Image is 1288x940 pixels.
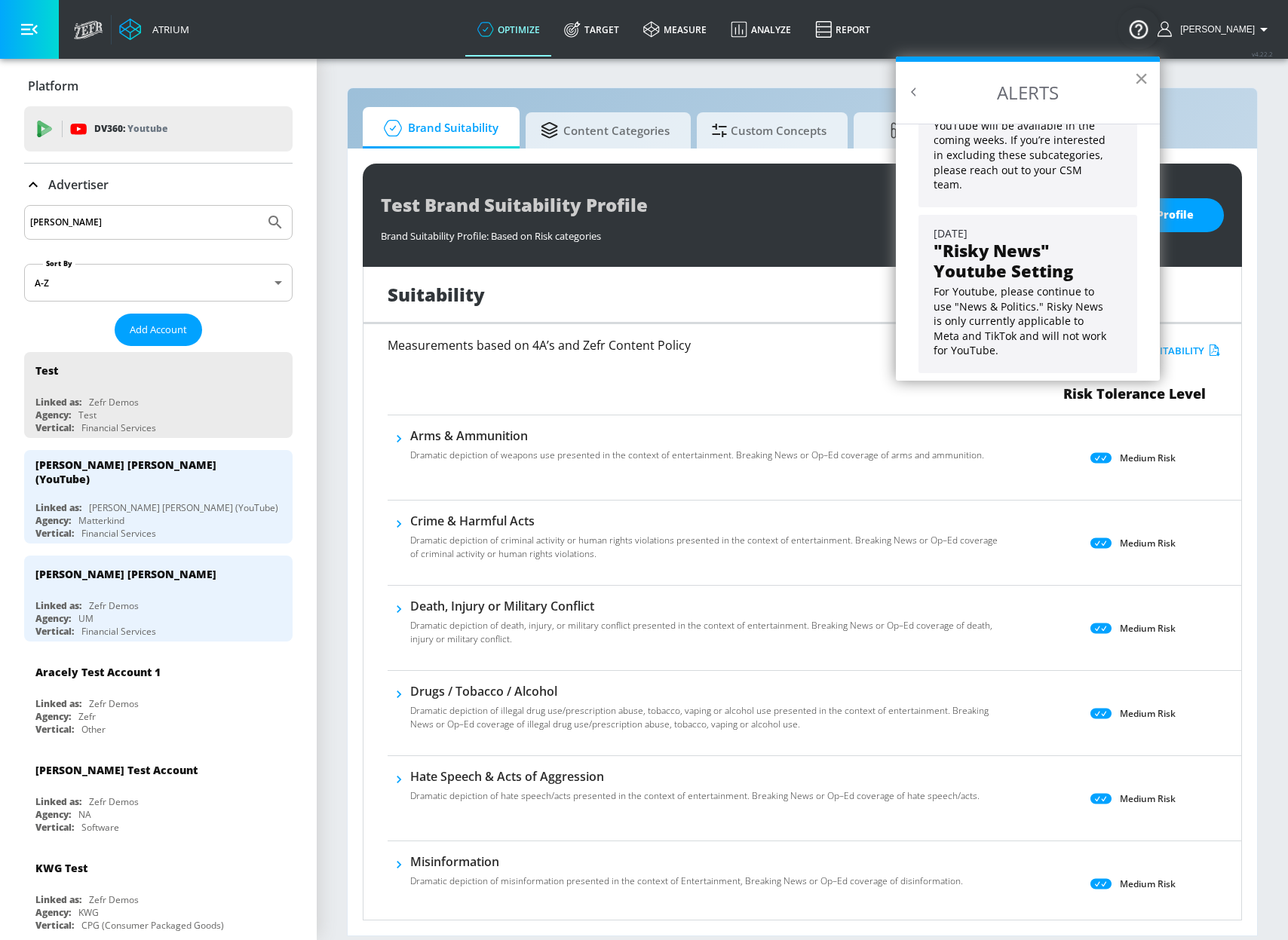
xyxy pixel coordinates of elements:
div: Platform [24,65,293,107]
div: Test [78,409,97,421]
div: TestLinked as:Zefr DemosAgency:TestVertical:Financial Services [24,352,293,438]
p: Dramatic depiction of illegal drug use/prescription abuse, tobacco, vaping or alcohol use present... [410,704,1005,731]
p: Medium Risk [1120,450,1176,466]
p: Platform [28,78,78,94]
div: Vertical: [35,723,74,736]
div: Agency: [35,409,71,421]
h6: Crime & Harmful Acts [410,513,1005,529]
div: [PERSON_NAME] [PERSON_NAME]Linked as:Zefr DemosAgency:UMVertical:Financial Services [24,556,293,641]
div: [DATE] [934,226,1122,241]
div: Financial Services [81,625,156,638]
div: Linked as: [35,697,81,710]
div: Agency: [35,906,71,919]
a: measure [631,2,719,57]
div: Linked as: [35,396,81,409]
a: Report [803,2,882,57]
p: Medium Risk [1120,876,1176,892]
a: Atrium [119,18,189,41]
span: Content Categories [541,112,670,149]
div: Vertical: [35,527,74,540]
p: Medium Risk [1120,620,1176,636]
div: [PERSON_NAME] [PERSON_NAME] (YouTube)Linked as:[PERSON_NAME] [PERSON_NAME] (YouTube)Agency:Matter... [24,450,293,543]
div: CPG (Consumer Packaged Goods) [81,919,224,932]
div: [PERSON_NAME] [PERSON_NAME] (YouTube) [89,501,278,514]
div: Vertical: [35,821,74,834]
p: Advertiser [48,176,109,193]
p: Medium Risk [1120,791,1176,807]
div: [PERSON_NAME] Test Account [35,763,198,777]
div: Vertical: [35,625,74,638]
span: Brand Suitability [378,110,498,146]
span: login as: charles.sun@zefr.com [1174,24,1255,35]
span: Risk Tolerance Level [1063,384,1206,403]
h6: Misinformation [410,853,963,870]
div: Linked as: [35,599,81,612]
div: KWG [78,906,99,919]
div: Aracely Test Account 1Linked as:Zefr DemosAgency:ZefrVertical:Other [24,654,293,739]
span: Add Account [130,321,187,338]
div: [PERSON_NAME] [PERSON_NAME] [35,567,216,581]
div: Zefr Demos [89,795,139,808]
div: [PERSON_NAME] [PERSON_NAME] (YouTube) [35,458,268,486]
p: Dramatic depiction of death, injury, or military conflict presented in the context of entertainme... [410,619,1005,646]
p: For Youtube, please continue to use "News & Politics." Risky News is only currently applicable to... [934,284,1111,358]
h6: Death, Injury or Military Conflict [410,598,1005,614]
button: Add Account [115,314,202,346]
div: Linked as: [35,795,81,808]
button: Submit Search [259,206,292,239]
div: KWG TestLinked as:Zefr DemosAgency:KWGVertical:CPG (Consumer Packaged Goods) [24,850,293,935]
button: Close [1134,66,1148,90]
p: Dramatic depiction of weapons use presented in the context of entertainment. Breaking News or Op–... [410,449,984,462]
div: Brand Suitability Profile: Based on Risk categories [381,222,1069,243]
button: Open Resource Center [1118,8,1160,50]
p: DV360: [94,121,167,137]
div: [PERSON_NAME] Test AccountLinked as:Zefr DemosAgency:NAVertical:Software [24,752,293,837]
label: Sort By [43,259,75,268]
p: Youtube [127,121,167,136]
div: Zefr Demos [89,697,139,710]
strong: "Risky News" Youtube Setting [934,239,1073,281]
div: Hate Speech & Acts of AggressionDramatic depiction of hate speech/acts presented in the context o... [410,768,980,812]
p: Medium Risk [1120,535,1176,551]
div: Zefr Demos [89,893,139,906]
div: Crime & Harmful ActsDramatic depiction of criminal activity or human rights violations presented ... [410,513,1005,570]
a: Target [552,2,631,57]
div: Atrium [146,23,189,36]
div: Agency: [35,808,71,821]
div: Agency: [35,612,71,625]
p: Medium Risk [1120,706,1176,721]
div: UM [78,612,94,625]
h6: Drugs / Tobacco / Alcohol [410,683,1005,700]
div: Linked as: [35,893,81,906]
div: NA [78,808,91,821]
div: MisinformationDramatic depiction of misinformation presented in the context of Entertainment, Bre... [410,853,963,897]
p: Dramatic depiction of criminal activity or human rights violations presented in the context of en... [410,534,1005,561]
div: Vertical: [35,919,74,932]
p: You can now adjust your suitability settings for select Risk Categories on Meta and TikTok. Suppo... [934,74,1111,192]
div: Financial Services [81,421,156,434]
div: Aracely Test Account 1 [35,665,161,679]
h6: Arms & Ammunition [410,427,984,444]
div: A-Z [24,264,293,302]
h6: Hate Speech & Acts of Aggression [410,768,980,785]
div: Software [81,821,119,834]
div: Drugs / Tobacco / AlcoholDramatic depiction of illegal drug use/prescription abuse, tobacco, vapi... [410,683,1005,740]
div: Advertiser [24,164,293,206]
a: Analyze [719,2,803,57]
p: Dramatic depiction of hate speech/acts presented in the context of entertainment. Breaking News o... [410,789,980,803]
div: Zefr Demos [89,599,139,612]
div: Arms & AmmunitionDramatic depiction of weapons use presented in the context of entertainment. Bre... [410,427,984,471]
input: Search by name [30,213,259,232]
div: Test [35,363,58,378]
button: Back to Resource Center Home [906,84,922,100]
div: DV360: Youtube [24,106,293,152]
h2: ALERTS [896,62,1160,124]
span: Zefr Max [869,112,983,149]
div: Other [81,723,106,736]
div: Linked as: [35,501,81,514]
div: KWG Test [35,861,87,875]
